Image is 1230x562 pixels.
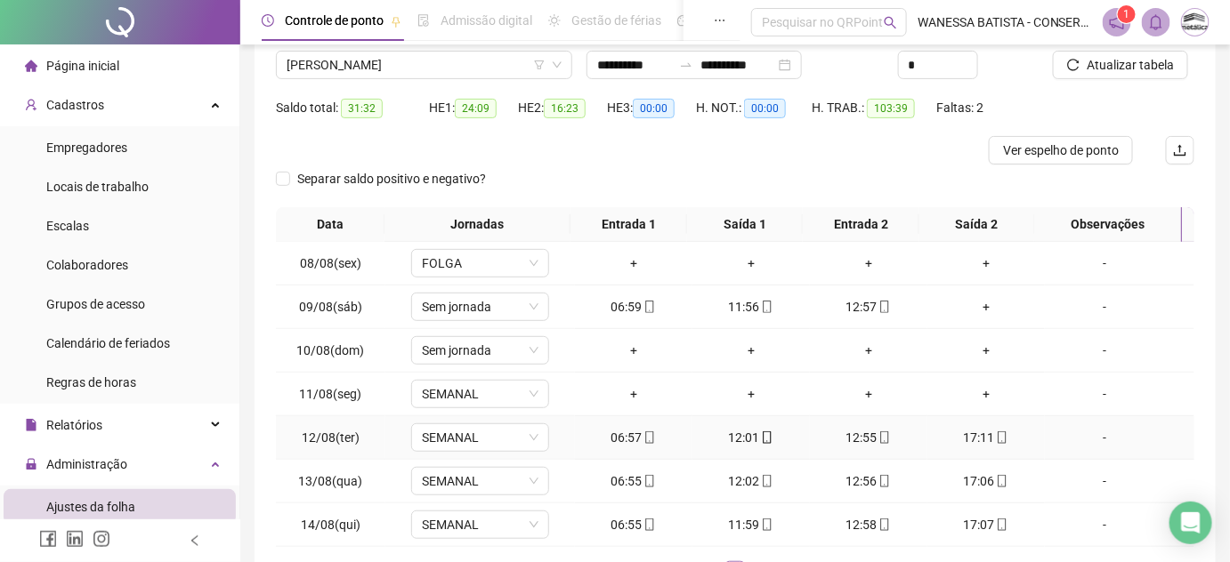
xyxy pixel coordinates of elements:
span: down [529,389,539,399]
span: mobile [642,431,656,444]
span: mobile [642,301,656,313]
div: 11:59 [700,515,803,534]
span: Ver espelho de ponto [1003,140,1119,160]
span: Controle de ponto [285,13,384,28]
button: Atualizar tabela [1053,51,1188,79]
span: SEMANAL [422,381,538,407]
div: 17:06 [935,471,1038,491]
span: SEMANAL [422,424,538,451]
span: Escalas [46,219,89,233]
span: search [884,16,897,29]
span: Admissão digital [441,13,532,28]
span: Sem jornada [422,293,538,320]
div: 12:02 [700,471,803,491]
th: Saída 2 [919,207,1035,242]
span: upload [1173,143,1187,157]
div: + [700,253,803,273]
span: facebook [39,530,57,548]
span: Ajustes da folha [46,500,135,514]
span: 08/08(sex) [300,256,361,270]
div: 06:55 [582,515,685,534]
span: FOLGA [422,250,538,277]
span: ellipsis [714,14,726,27]
div: Open Intercom Messenger [1169,502,1212,544]
div: + [935,253,1038,273]
span: bell [1148,14,1164,30]
span: clock-circle [262,14,274,27]
div: H. TRAB.: [812,98,936,118]
span: 1 [1123,8,1129,20]
span: 13/08(qua) [299,474,363,488]
span: mobile [877,301,891,313]
span: down [529,258,539,269]
span: file-done [417,14,430,27]
div: - [1052,297,1157,317]
span: COSMO CAITANO PEREIRA [287,52,562,78]
span: Relatórios [46,418,102,432]
div: + [935,297,1038,317]
span: Administração [46,457,127,471]
span: reload [1067,59,1080,71]
div: 06:55 [582,471,685,491]
span: mobile [877,518,891,531]
span: Colaboradores [46,258,128,272]
span: 24:09 [455,99,497,118]
span: instagram [93,530,110,548]
span: down [529,476,539,486]
span: file [25,419,37,431]
div: 17:07 [935,515,1038,534]
span: mobile [642,475,656,487]
span: mobile [642,518,656,531]
div: + [700,384,803,404]
span: down [529,432,539,443]
span: filter [534,60,545,70]
th: Jornadas [384,207,571,242]
span: pushpin [391,16,401,27]
span: 00:00 [744,99,786,118]
span: down [529,519,539,530]
span: 11/08(seg) [300,387,362,401]
span: notification [1109,14,1125,30]
div: - [1052,471,1157,491]
span: 00:00 [633,99,675,118]
span: mobile [994,475,1008,487]
div: 12:01 [700,428,803,447]
div: + [700,341,803,360]
div: + [582,341,685,360]
span: 12/08(ter) [302,430,360,445]
span: mobile [994,431,1008,444]
div: HE 1: [429,98,518,118]
div: Saldo total: [276,98,429,118]
span: mobile [759,475,773,487]
span: mobile [759,431,773,444]
div: - [1052,253,1157,273]
span: down [529,345,539,356]
span: 16:23 [544,99,586,118]
div: 12:56 [817,471,920,491]
span: SEMANAL [422,468,538,494]
div: + [935,341,1038,360]
div: - [1052,428,1157,447]
span: Cadastros [46,98,104,112]
span: sun [548,14,561,27]
span: Locais de trabalho [46,180,149,194]
div: HE 2: [518,98,607,118]
span: 103:39 [867,99,915,118]
span: mobile [877,431,891,444]
div: 12:57 [817,297,920,317]
sup: 1 [1118,5,1136,23]
span: to [679,58,693,72]
span: mobile [877,475,891,487]
span: Observações [1041,214,1175,234]
div: 06:59 [582,297,685,317]
div: H. NOT.: [696,98,812,118]
span: linkedin [66,530,84,548]
div: 17:11 [935,428,1038,447]
th: Entrada 1 [570,207,686,242]
div: 11:56 [700,297,803,317]
span: mobile [994,518,1008,531]
div: + [935,384,1038,404]
span: Regras de horas [46,375,136,389]
span: swap-right [679,58,693,72]
div: 12:55 [817,428,920,447]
